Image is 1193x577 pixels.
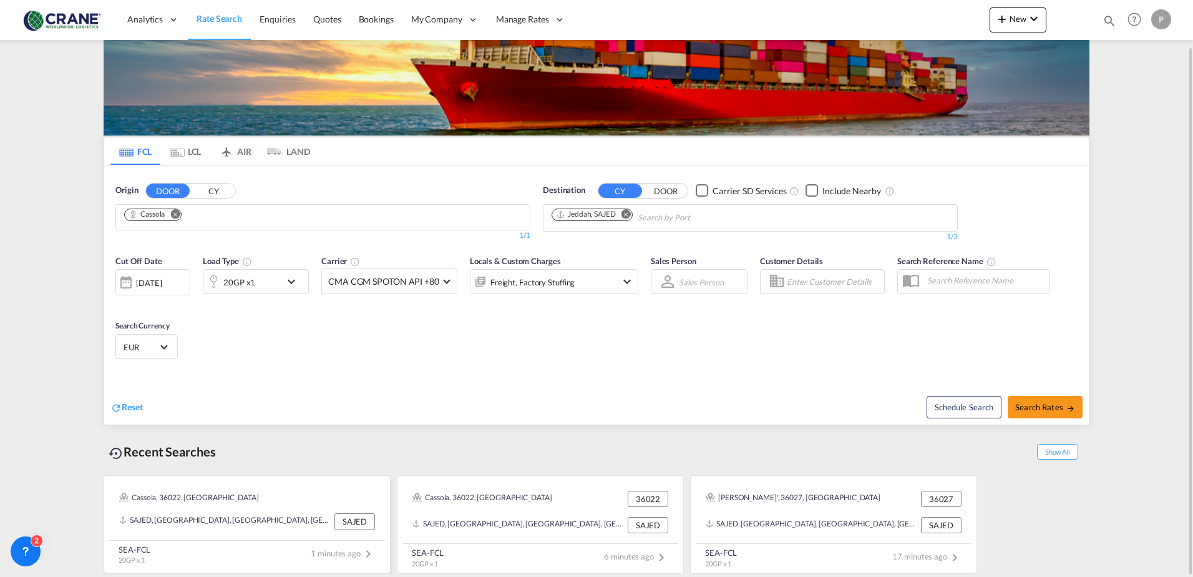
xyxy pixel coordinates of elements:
span: EUR [124,342,158,353]
div: [DATE] [115,269,190,295]
div: SAJED [628,517,668,533]
span: My Company [411,13,462,26]
button: Note: By default Schedule search will only considerorigin ports, destination ports and cut off da... [927,396,1001,418]
div: Rosa', 36027, Europe [706,491,880,507]
md-chips-wrap: Chips container. Use arrow keys to select chips. [550,205,761,228]
button: CY [192,184,235,198]
span: Carrier [321,256,360,266]
md-tab-item: AIR [210,137,260,165]
span: Analytics [127,13,163,26]
div: Cassola [129,209,165,220]
input: Enter Customer Details [787,272,880,291]
span: Origin [115,184,138,197]
span: Cut Off Date [115,256,162,266]
span: 20GP x 1 [705,560,731,568]
div: Press delete to remove this chip. [556,209,618,220]
md-icon: Unchecked: Search for CY (Container Yard) services for all selected carriers.Checked : Search for... [789,186,799,196]
input: Search Reference Name [921,271,1049,290]
md-checkbox: Checkbox No Ink [806,184,881,197]
md-icon: Unchecked: Ignores neighbouring ports when fetching rates.Checked : Includes neighbouring ports w... [885,186,895,196]
div: SEA-FCL [119,544,150,555]
span: Load Type [203,256,252,266]
button: Remove [162,209,181,222]
span: 6 minutes ago [604,551,669,561]
div: P [1151,9,1171,29]
md-icon: icon-plus 400-fg [995,11,1010,26]
div: 1/3 [543,232,958,242]
md-datepicker: Select [115,294,125,311]
div: Freight Factory Stuffing [490,274,575,291]
span: Reset [122,402,143,412]
div: 20GP x1icon-chevron-down [203,269,309,294]
recent-search-card: Cassola, 36022, [GEOGRAPHIC_DATA] 36022SAJED, [GEOGRAPHIC_DATA], [GEOGRAPHIC_DATA], [GEOGRAPHIC_D... [397,475,684,574]
button: Search Ratesicon-arrow-right [1008,396,1083,418]
span: Bookings [359,14,394,24]
span: 20GP x 1 [119,556,145,564]
span: Enquiries [260,14,296,24]
span: Destination [543,184,585,197]
span: 1 minutes ago [311,548,376,558]
div: SAJED [334,513,375,530]
div: Cassola, 36022, Europe [412,491,552,507]
div: 1/1 [115,230,530,241]
span: Help [1124,9,1145,30]
md-icon: icon-chevron-down [620,274,635,289]
div: SAJED, Jeddah, Saudi Arabia, Middle East, Middle East [119,513,331,530]
img: 374de710c13411efa3da03fd754f1635.jpg [19,6,103,34]
div: Freight Factory Stuffingicon-chevron-down [470,269,638,294]
div: 20GP x1 [223,274,255,291]
div: icon-magnify [1103,14,1116,32]
md-icon: icon-chevron-right [361,546,376,561]
div: Carrier SD Services [713,185,787,197]
span: Show All [1037,444,1078,460]
div: SAJED [921,517,962,533]
md-icon: icon-backup-restore [109,446,124,461]
md-icon: The selected Trucker/Carrierwill be displayed in the rate results If the rates are from another f... [350,257,360,267]
div: Help [1124,9,1151,31]
span: Search Rates [1015,402,1075,412]
span: CMA CGM SPOTON API +80 [328,275,439,288]
div: OriginDOOR CY Chips container. Use arrow keys to select chips.1/1Destination CY DOORCheckbox No I... [104,165,1089,425]
button: Remove [613,209,632,222]
div: Press delete to remove this chip. [129,209,167,220]
button: DOOR [146,184,190,198]
input: Chips input. [638,208,756,228]
div: 36022 [628,491,668,507]
button: CY [598,184,642,198]
span: Search Currency [115,321,170,330]
span: Quotes [313,14,341,24]
div: 36027 [921,491,962,507]
button: icon-plus 400-fgNewicon-chevron-down [990,7,1046,32]
div: Recent Searches [104,438,221,466]
md-icon: Your search will be saved by the below given name [986,257,996,267]
md-tab-item: LAND [260,137,310,165]
md-icon: icon-chevron-down [1026,11,1041,26]
span: 17 minutes ago [892,551,962,561]
md-checkbox: Checkbox No Ink [696,184,787,197]
div: [DATE] [136,277,162,288]
div: SEA-FCL [412,547,444,558]
div: SAJED, Jeddah, Saudi Arabia, Middle East, Middle East [706,517,918,533]
span: 20GP x 1 [412,560,438,568]
span: Customer Details [760,256,823,266]
md-icon: icon-chevron-right [947,550,962,565]
md-icon: icon-airplane [219,144,234,154]
div: Include Nearby [822,185,881,197]
md-select: Sales Person [678,273,725,291]
md-icon: icon-information-outline [242,257,252,267]
button: DOOR [644,184,688,198]
md-tab-item: LCL [160,137,210,165]
md-icon: icon-arrow-right [1066,404,1075,413]
recent-search-card: [PERSON_NAME]', 36027, [GEOGRAPHIC_DATA] 36027SAJED, [GEOGRAPHIC_DATA], [GEOGRAPHIC_DATA], [GEOGR... [690,475,977,574]
md-select: Select Currency: € EUREuro [122,338,171,356]
div: Cassola, 36022, Europe [119,491,259,503]
md-pagination-wrapper: Use the left and right arrow keys to navigate between tabs [110,137,310,165]
span: Search Reference Name [897,256,996,266]
span: Locals & Custom Charges [470,256,561,266]
div: icon-refreshReset [110,401,143,415]
span: Manage Rates [496,13,549,26]
md-chips-wrap: Chips container. Use arrow keys to select chips. [122,205,192,227]
div: Jeddah, SAJED [556,209,616,220]
div: SAJED, Jeddah, Saudi Arabia, Middle East, Middle East [412,517,625,533]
